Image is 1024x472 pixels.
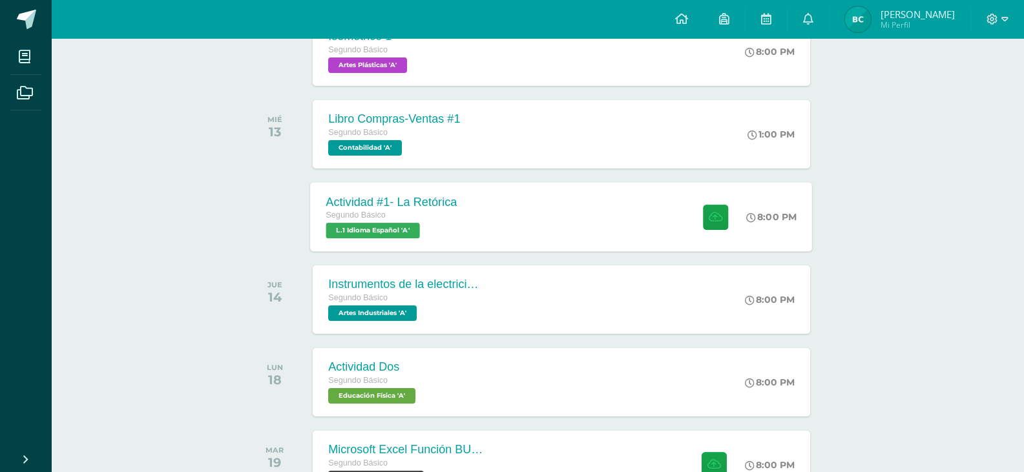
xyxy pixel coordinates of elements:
[745,46,795,57] div: 8:00 PM
[267,289,282,305] div: 14
[328,293,388,302] span: Segundo Básico
[328,376,388,385] span: Segundo Básico
[326,195,457,209] div: Actividad #1- La Retórica
[328,443,483,457] div: Microsoft Excel Función BUSCAR
[266,455,284,470] div: 19
[267,363,283,372] div: LUN
[747,128,795,140] div: 1:00 PM
[266,446,284,455] div: MAR
[745,294,795,305] div: 8:00 PM
[267,280,282,289] div: JUE
[328,278,483,291] div: Instrumentos de la electricidad
[881,19,955,30] span: Mi Perfil
[881,8,955,21] span: [PERSON_NAME]
[328,305,417,321] span: Artes Industriales 'A'
[747,211,797,223] div: 8:00 PM
[326,223,420,238] span: L.1 Idioma Español 'A'
[267,115,282,124] div: MIÉ
[328,388,415,404] span: Educación Física 'A'
[326,210,386,220] span: Segundo Básico
[328,128,388,137] span: Segundo Básico
[267,372,283,387] div: 18
[745,376,795,388] div: 8:00 PM
[845,6,871,32] img: 93bc4c38f69af55cfac97482aff6c673.png
[328,140,402,156] span: Contabilidad 'A'
[328,458,388,467] span: Segundo Básico
[328,112,460,126] div: Libro Compras-Ventas #1
[267,124,282,139] div: 13
[745,459,795,471] div: 8:00 PM
[328,45,388,54] span: Segundo Básico
[328,57,407,73] span: Artes Plásticas 'A'
[328,360,419,374] div: Actividad Dos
